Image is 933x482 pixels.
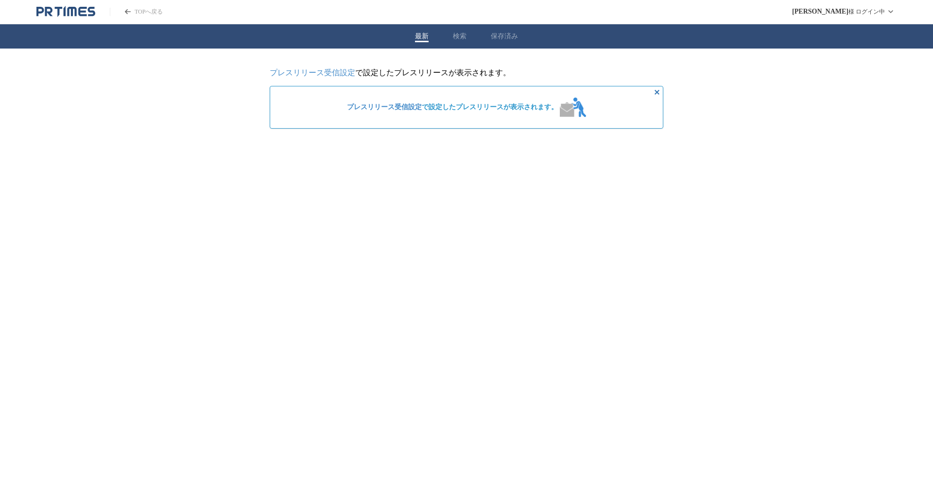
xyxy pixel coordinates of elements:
button: 最新 [415,32,429,41]
button: 非表示にする [651,86,663,98]
span: で設定したプレスリリースが表示されます。 [347,103,558,112]
p: で設定したプレスリリースが表示されます。 [270,68,663,78]
a: プレスリリース受信設定 [270,68,355,77]
a: PR TIMESのトップページはこちら [110,8,163,16]
button: 検索 [453,32,466,41]
span: [PERSON_NAME] [792,8,848,16]
a: PR TIMESのトップページはこちら [36,6,95,17]
a: プレスリリース受信設定 [347,103,422,111]
button: 保存済み [491,32,518,41]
